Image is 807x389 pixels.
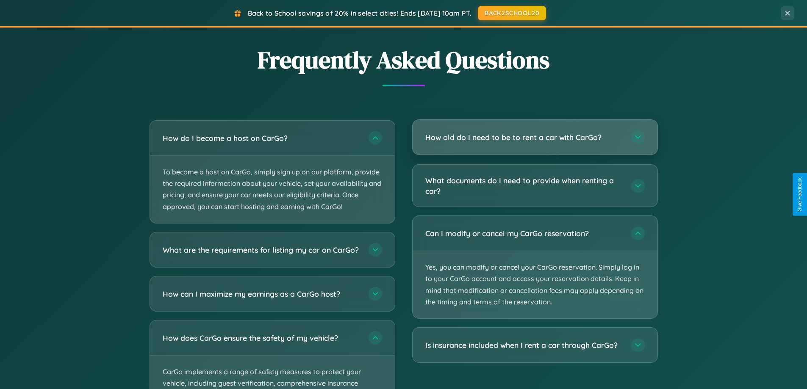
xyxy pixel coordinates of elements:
h3: How old do I need to be to rent a car with CarGo? [425,132,623,143]
p: Yes, you can modify or cancel your CarGo reservation. Simply log in to your CarGo account and acc... [413,251,657,318]
h3: How does CarGo ensure the safety of my vehicle? [163,332,360,343]
span: Back to School savings of 20% in select cities! Ends [DATE] 10am PT. [248,9,471,17]
h3: How can I maximize my earnings as a CarGo host? [163,288,360,299]
p: To become a host on CarGo, simply sign up on our platform, provide the required information about... [150,156,395,223]
div: Give Feedback [797,177,803,212]
h3: Is insurance included when I rent a car through CarGo? [425,340,623,350]
button: BACK2SCHOOL20 [478,6,546,20]
h3: How do I become a host on CarGo? [163,133,360,143]
h3: What are the requirements for listing my car on CarGo? [163,244,360,255]
h3: Can I modify or cancel my CarGo reservation? [425,228,623,239]
h2: Frequently Asked Questions [150,44,658,76]
h3: What documents do I need to provide when renting a car? [425,175,623,196]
